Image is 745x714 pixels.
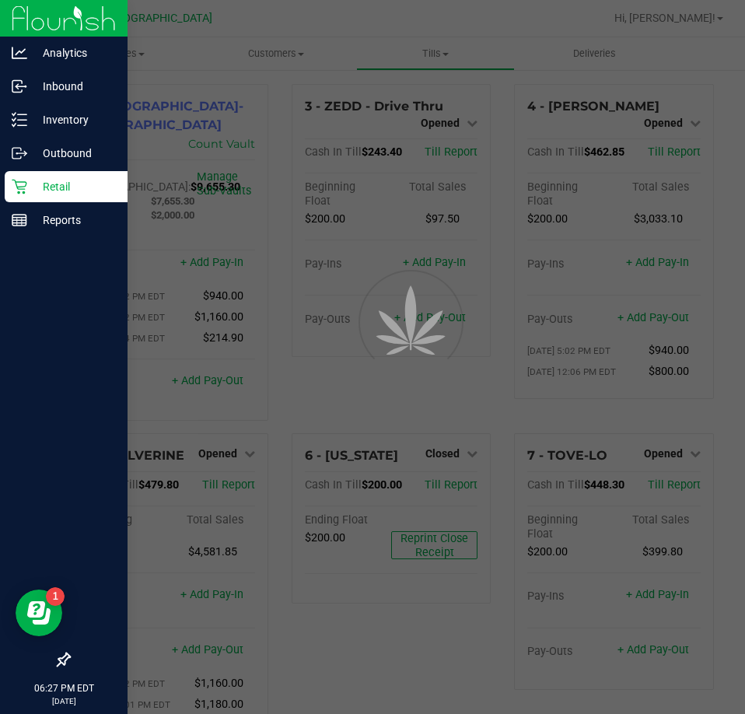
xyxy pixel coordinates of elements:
iframe: Resource center [16,590,62,636]
p: 06:27 PM EDT [7,681,121,695]
p: Inventory [27,110,121,129]
inline-svg: Inbound [12,79,27,94]
inline-svg: Outbound [12,145,27,161]
p: [DATE] [7,695,121,707]
iframe: Resource center unread badge [46,587,65,606]
inline-svg: Inventory [12,112,27,128]
p: Analytics [27,44,121,62]
inline-svg: Retail [12,179,27,194]
inline-svg: Analytics [12,45,27,61]
p: Retail [27,177,121,196]
inline-svg: Reports [12,212,27,228]
p: Inbound [27,77,121,96]
p: Reports [27,211,121,229]
p: Outbound [27,144,121,163]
